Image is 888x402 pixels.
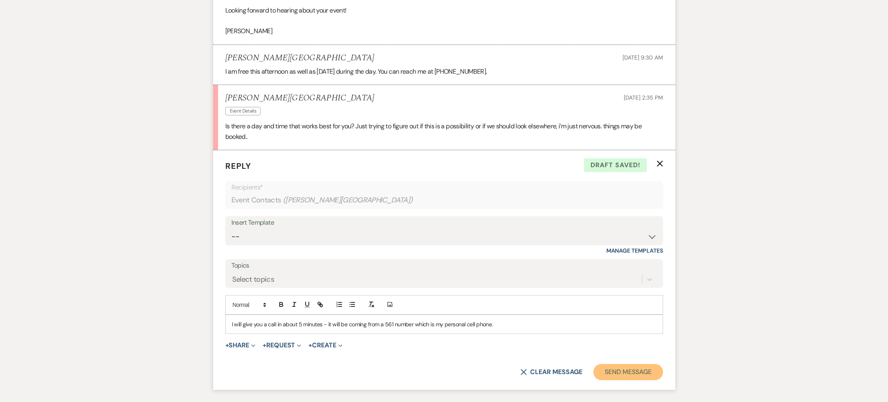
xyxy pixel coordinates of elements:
p: Looking forward to hearing about your event! [225,5,663,16]
span: Reply [225,161,251,171]
span: + [225,342,229,349]
label: Topics [231,260,657,272]
span: [DATE] 9:30 AM [623,54,663,61]
h5: [PERSON_NAME][GEOGRAPHIC_DATA] [225,53,374,63]
span: Event Details [225,107,261,115]
h5: [PERSON_NAME][GEOGRAPHIC_DATA] [225,93,374,103]
span: ( [PERSON_NAME][GEOGRAPHIC_DATA] ) [283,195,413,206]
button: Request [263,342,301,349]
button: Share [225,342,256,349]
p: I am free this afternoon as well as [DATE] during the day. You can reach me at [PHONE_NUMBER]. [225,66,663,77]
span: + [263,342,266,349]
p: Is there a day and time that works best for you? Just trying to figure out if this is a possibili... [225,121,663,142]
span: + [308,342,312,349]
button: Send Message [593,364,663,380]
p: Recipients* [231,182,657,193]
p: [PERSON_NAME] [225,26,663,36]
button: Create [308,342,342,349]
p: I will give you a call in about 5 minutes - it will be coming from a 561 number which is my perso... [232,320,657,329]
div: Insert Template [231,217,657,229]
button: Clear message [520,369,582,375]
span: [DATE] 2:35 PM [624,94,663,101]
span: Draft saved! [584,158,647,172]
div: Select topics [232,274,274,285]
a: Manage Templates [606,247,663,254]
div: Event Contacts [231,192,657,208]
